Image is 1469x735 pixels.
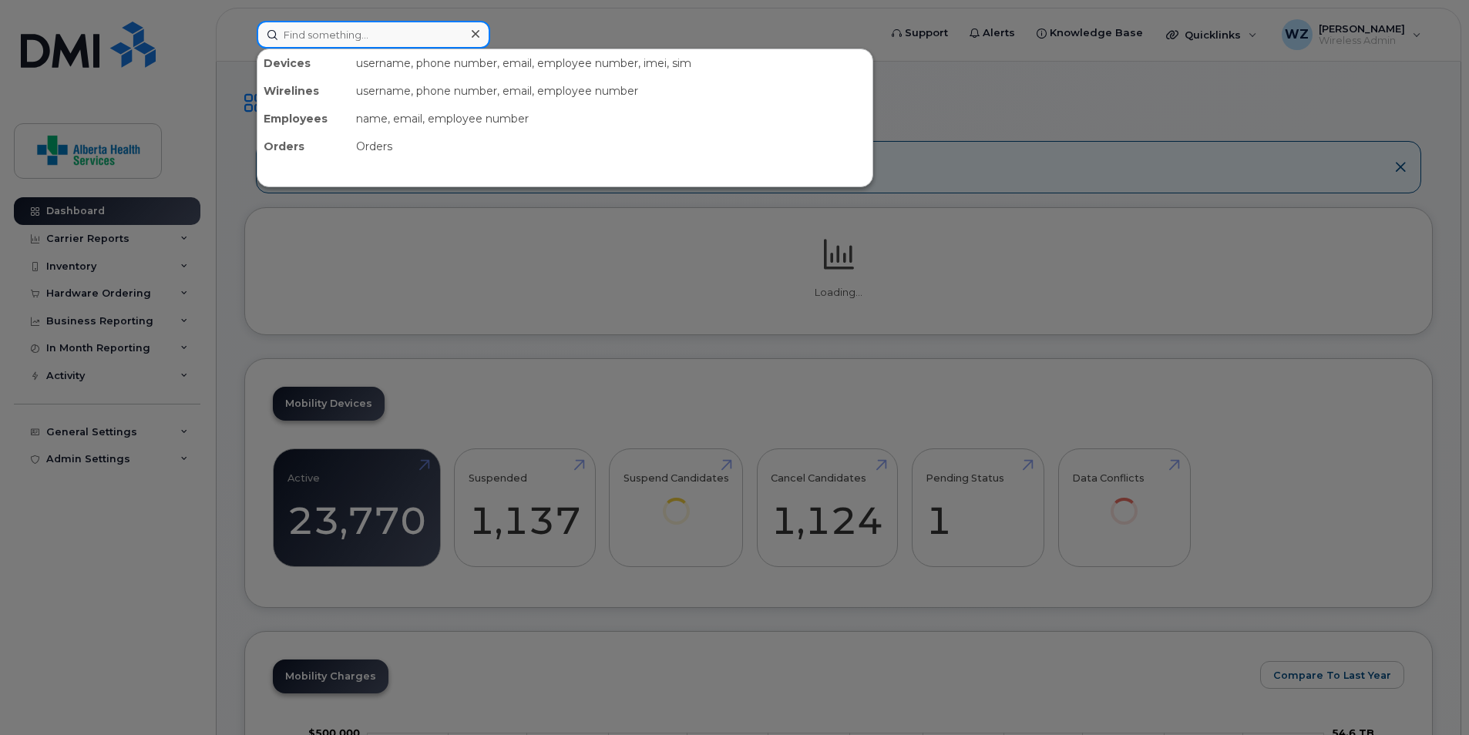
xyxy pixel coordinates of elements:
div: username, phone number, email, employee number [350,77,872,105]
div: Orders [257,133,350,160]
div: username, phone number, email, employee number, imei, sim [350,49,872,77]
div: Orders [350,133,872,160]
div: Wirelines [257,77,350,105]
div: Devices [257,49,350,77]
div: name, email, employee number [350,105,872,133]
div: Employees [257,105,350,133]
